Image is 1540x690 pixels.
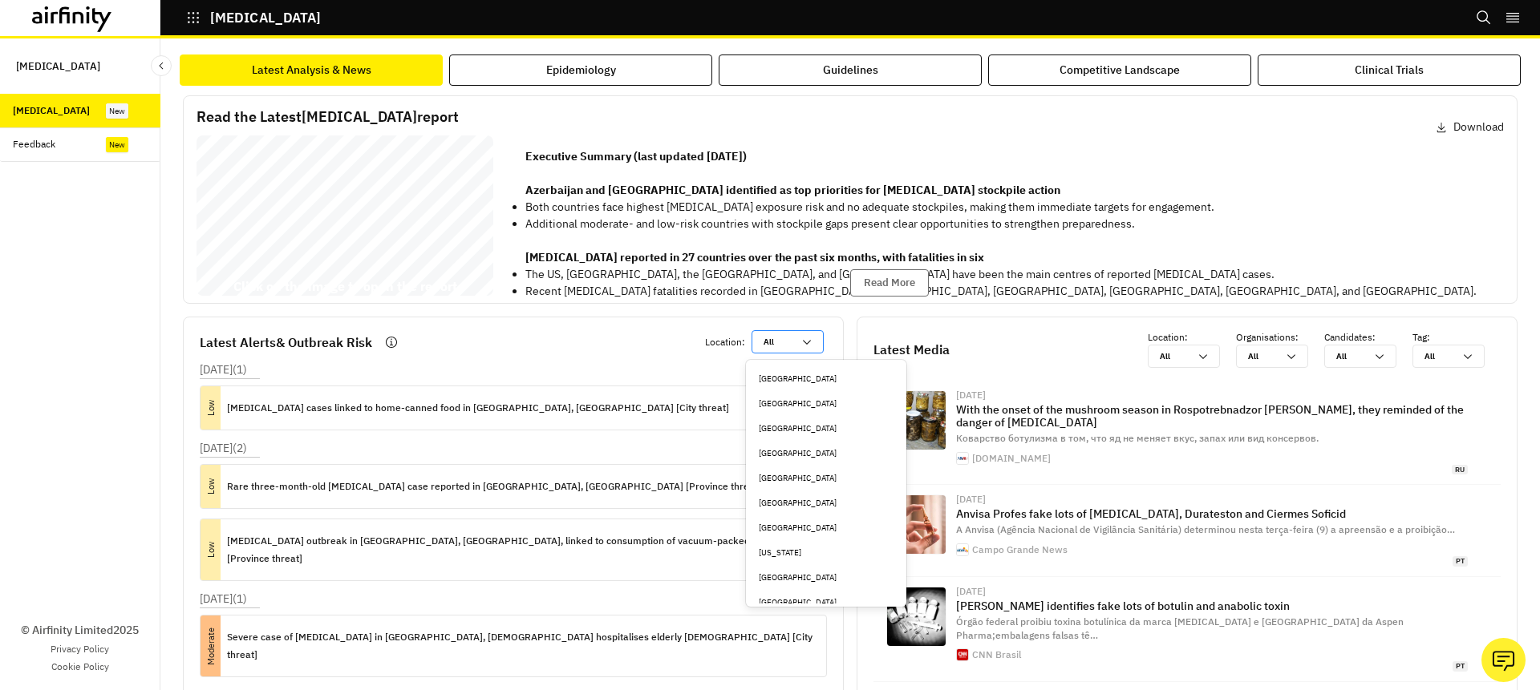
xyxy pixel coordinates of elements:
p: Both countries face highest [MEDICAL_DATA] exposure risk and no adequate stockpiles, making them ... [525,199,1477,216]
div: [GEOGRAPHIC_DATA] [759,596,894,608]
span: A Anvisa (Agência Nacional de Vigilância Sanitária) determinou nesta terça-feira (9) a apreensão ... [956,523,1455,535]
p: Read the Latest [MEDICAL_DATA] report [197,106,459,127]
span: – [222,294,223,297]
p: Rare three-month-old [MEDICAL_DATA] case reported in [GEOGRAPHIC_DATA], [GEOGRAPHIC_DATA] [Provin... [227,478,761,495]
div: [DOMAIN_NAME] [972,454,1051,463]
div: New [106,137,128,152]
a: [DATE][PERSON_NAME] identifies fake lots of botulin and anabolic toxinÓrgão federal proibiu toxin... [873,577,1501,682]
img: icon.png [957,649,968,660]
p: Organisations : [1236,330,1324,345]
div: Feedback [13,137,55,151]
div: [GEOGRAPHIC_DATA] [759,422,894,434]
p: [DATE] ( 1 ) [200,361,247,378]
button: Search [1476,4,1492,31]
a: [DATE]Anvisa Profes fake lots of [MEDICAL_DATA], Durateston and Ciermes SoficidA Anvisa (Agência ... [873,485,1501,576]
div: CNN Brasil [972,650,1021,660]
span: pt [1453,556,1468,567]
div: [MEDICAL_DATA] [13,103,90,118]
p: Latest Alerts & Outbreak Risk [200,333,372,352]
span: pt [1453,661,1468,672]
a: Privacy Policy [51,642,109,656]
p: Recent [MEDICAL_DATA] fatalities recorded in [GEOGRAPHIC_DATA], [GEOGRAPHIC_DATA], [GEOGRAPHIC_DA... [525,283,1477,300]
div: Competitive Landscape [1060,62,1180,79]
p: [PERSON_NAME] identifies fake lots of botulin and anabolic toxin [956,599,1468,612]
div: Campo Grande News [972,545,1068,555]
p: Latest Media [873,340,950,359]
p: Candidates : [1324,330,1412,345]
span: Private & Co nfidential [224,294,245,297]
p: [MEDICAL_DATA] cases linked to home-canned food in [GEOGRAPHIC_DATA], [GEOGRAPHIC_DATA] [City thr... [227,399,729,417]
a: [DATE]With the onset of the mushroom season in Rospotrebnadzor [PERSON_NAME], they reminded of th... [873,381,1501,485]
p: Download [1453,119,1504,135]
div: [GEOGRAPHIC_DATA] [759,571,894,583]
span: Airfinity [214,294,221,297]
span: This Airfinity report is intended to be used by [PERSON_NAME] at null exclusively. Not for reprod... [245,147,435,281]
div: [GEOGRAPHIC_DATA] [759,397,894,410]
button: Read More [850,269,929,297]
p: [MEDICAL_DATA] [210,10,321,25]
div: New [106,103,128,119]
div: Guidelines [823,62,878,79]
div: Latest Analysis & News [252,62,371,79]
span: © 2025 [206,294,213,297]
strong: [MEDICAL_DATA] reported in 27 countries over the past six months, with fatalities in six [525,250,984,264]
p: Location : [1148,330,1236,345]
span: Órgão federal proibiu toxina botulínica da marca [MEDICAL_DATA] e [GEOGRAPHIC_DATA] da Aspen Phar... [956,615,1404,641]
p: [DATE] ( 2 ) [200,440,247,457]
p: Location : [705,335,745,349]
span: [MEDICAL_DATA] Bi [204,174,378,192]
img: apple-touch-icon-180.png [957,453,968,464]
img: 2bm3nsc4n6sk0.jpg [887,495,946,554]
p: Additional moderate- and low-risk countries with stockpile gaps present clear opportunities to st... [525,216,1477,232]
div: [DATE] [956,494,1468,504]
div: [DATE] [956,390,1468,400]
p: Low [189,398,233,418]
p: [DATE] ( 1 ) [200,591,247,607]
span: [DATE] [204,256,264,274]
p: Tag : [1412,330,1501,345]
p: Anvisa Profes fake lots of [MEDICAL_DATA], Durateston and Ciermes Soficid [956,507,1468,520]
div: [GEOGRAPHIC_DATA] [759,447,894,459]
strong: Executive Summary (last updated [DATE]) Azerbaijan and [GEOGRAPHIC_DATA] identified as top priori... [525,149,1060,197]
div: [DATE] [956,587,1468,596]
img: android-icon-192x192.png [957,544,968,555]
img: 28544_1B84F6BDB340DCFB.jpg [887,587,946,646]
span: annual Report [306,174,421,192]
p: [MEDICAL_DATA] [16,51,100,81]
button: Close Sidebar [151,55,172,76]
div: [GEOGRAPHIC_DATA] [759,522,894,534]
div: Epidemiology [546,62,616,79]
p: [MEDICAL_DATA] outbreak in [GEOGRAPHIC_DATA], [GEOGRAPHIC_DATA], linked to consumption of vacuum-... [227,532,813,567]
div: [GEOGRAPHIC_DATA] [759,497,894,509]
button: [MEDICAL_DATA] [186,4,321,31]
p: The US, [GEOGRAPHIC_DATA], the [GEOGRAPHIC_DATA], and [GEOGRAPHIC_DATA] have been the main centre... [525,266,1477,283]
p: Severe case of [MEDICAL_DATA] in [GEOGRAPHIC_DATA], [DEMOGRAPHIC_DATA] hospitalises elderly [DEMO... [227,628,813,664]
span: - [298,174,305,192]
div: [GEOGRAPHIC_DATA] [759,472,894,484]
span: Коварство ботулизма в том, что яд не меняет вкус, запах или вид консервов. [956,432,1319,444]
div: [GEOGRAPHIC_DATA] [759,373,894,385]
a: Cookie Policy [51,660,109,674]
p: Low [180,540,241,560]
p: Low [189,477,233,497]
div: Clinical Trials [1355,62,1424,79]
img: e8fb93d58a133fa292838567d1e798ec.jpg [887,391,946,450]
button: Ask our analysts [1481,638,1526,682]
p: © Airfinity Limited 2025 [21,622,139,639]
div: [US_STATE] [759,547,894,559]
span: ru [1452,465,1468,475]
p: Moderate [180,636,241,656]
p: With the onset of the mushroom season in Rospotrebnadzor [PERSON_NAME], they reminded of the dang... [956,403,1468,429]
